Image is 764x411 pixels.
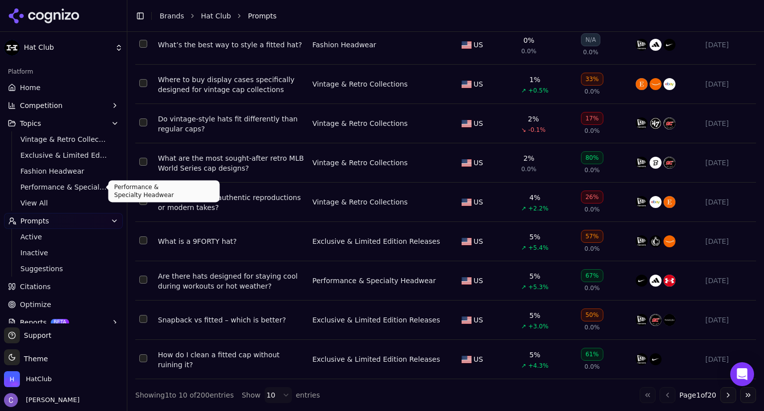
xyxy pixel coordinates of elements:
[158,114,304,134] a: Do vintage-style hats fit differently than regular caps?
[705,236,752,246] div: [DATE]
[523,153,534,163] div: 2%
[312,236,440,246] a: Exclusive & Limited Edition Releases
[474,354,483,364] span: US
[521,47,537,55] span: 0.0%
[16,148,111,162] a: Exclusive & Limited Edition Releases
[528,244,549,252] span: +5.4%
[584,245,600,253] span: 0.0%
[664,117,675,129] img: cap city
[584,205,600,213] span: 0.0%
[650,78,662,90] img: amazon
[636,117,648,129] img: new era
[474,276,483,286] span: US
[705,118,752,128] div: [DATE]
[581,73,603,86] div: 33%
[581,348,603,361] div: 61%
[636,235,648,247] img: new era
[521,165,537,173] span: 0.0%
[114,183,214,199] p: Performance & Specialty Headwear
[528,322,549,330] span: +3.0%
[312,315,440,325] a: Exclusive & Limited Edition Releases
[462,316,472,324] img: US flag
[312,354,440,364] div: Exclusive & Limited Edition Releases
[158,153,304,173] a: What are the most sought-after retro MLB World Series cap designs?
[581,151,603,164] div: 80%
[4,279,123,295] a: Citations
[158,271,304,291] a: Are there hats designed for staying cool during workouts or hot weather?
[650,275,662,287] img: adidas
[160,12,184,20] a: Brands
[462,159,472,167] img: US flag
[584,363,600,371] span: 0.0%
[462,120,472,127] img: US flag
[24,43,111,52] span: Hat Club
[636,39,648,51] img: new era
[158,350,304,370] a: How do I clean a fitted cap without ruining it?
[462,81,472,88] img: US flag
[312,197,408,207] a: Vintage & Retro Collections
[16,180,111,194] a: Performance & Specialty Headwear
[20,330,51,340] span: Support
[4,213,123,229] button: Prompts
[584,166,600,174] span: 0.0%
[16,196,111,210] a: View All
[705,315,752,325] div: [DATE]
[474,118,483,128] span: US
[650,117,662,129] img: 47 brand
[521,283,526,291] span: ↗
[650,39,662,51] img: adidas
[462,238,472,245] img: US flag
[26,375,52,384] span: HatClub
[584,323,600,331] span: 0.0%
[20,300,51,309] span: Optimize
[664,39,675,51] img: nike
[4,393,18,407] img: Chris Hayes
[158,193,304,212] a: Are vintage hats authentic reproductions or modern takes?
[160,11,736,21] nav: breadcrumb
[581,230,603,243] div: 57%
[664,157,675,169] img: cap city
[584,127,600,135] span: 0.0%
[664,275,675,287] img: under armour
[20,134,107,144] span: Vintage & Retro Collections
[529,271,540,281] div: 5%
[636,78,648,90] img: etsy
[705,197,752,207] div: [DATE]
[636,353,648,365] img: new era
[139,40,147,48] button: Select row 200
[528,126,546,134] span: -0.1%
[521,322,526,330] span: ↗
[528,362,549,370] span: +4.3%
[4,115,123,131] button: Topics
[158,315,304,325] a: Snapback vs fitted – which is better?
[474,197,483,207] span: US
[474,40,483,50] span: US
[521,244,526,252] span: ↗
[20,101,63,110] span: Competition
[16,164,111,178] a: Fashion Headwear
[158,40,304,50] a: What’s the best way to style a fitted hat?
[650,196,662,208] img: ebay
[20,150,107,160] span: Exclusive & Limited Edition Releases
[581,112,603,125] div: 17%
[636,157,648,169] img: new era
[529,310,540,320] div: 5%
[312,40,376,50] a: Fashion Headwear
[139,79,147,87] button: Select row 198
[474,79,483,89] span: US
[581,308,603,321] div: 50%
[528,283,549,291] span: +5.3%
[521,126,526,134] span: ↘
[636,314,648,326] img: new era
[16,262,111,276] a: Suggestions
[4,314,123,330] button: ReportsBETA
[20,83,40,93] span: Home
[312,158,408,168] div: Vintage & Retro Collections
[581,191,603,204] div: 26%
